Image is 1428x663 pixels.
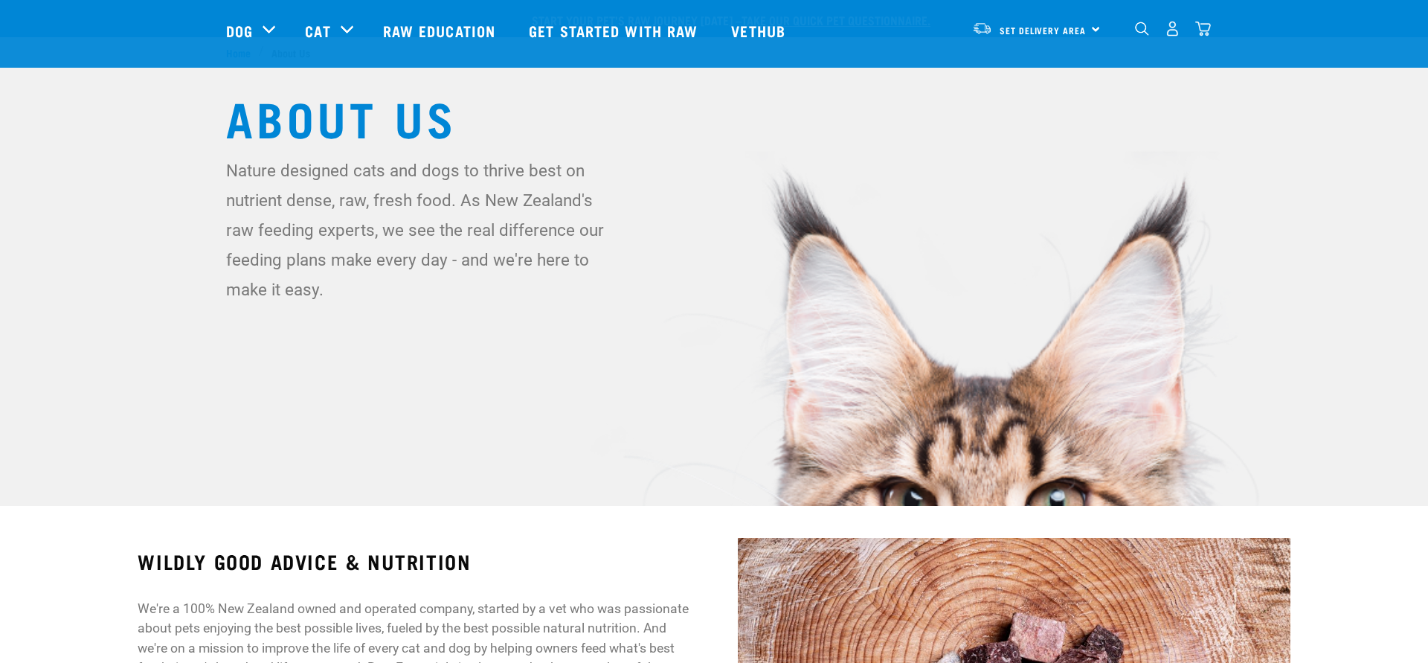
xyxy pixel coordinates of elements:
[1195,21,1211,36] img: home-icon@2x.png
[138,550,690,573] h3: WILDLY GOOD ADVICE & NUTRITION
[1165,21,1180,36] img: user.png
[305,19,330,42] a: Cat
[226,156,617,304] p: Nature designed cats and dogs to thrive best on nutrient dense, raw, fresh food. As New Zealand's...
[1000,28,1086,33] span: Set Delivery Area
[226,19,253,42] a: Dog
[514,1,716,60] a: Get started with Raw
[368,1,514,60] a: Raw Education
[1135,22,1149,36] img: home-icon-1@2x.png
[226,90,1202,144] h1: About Us
[972,22,992,35] img: van-moving.png
[716,1,804,60] a: Vethub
